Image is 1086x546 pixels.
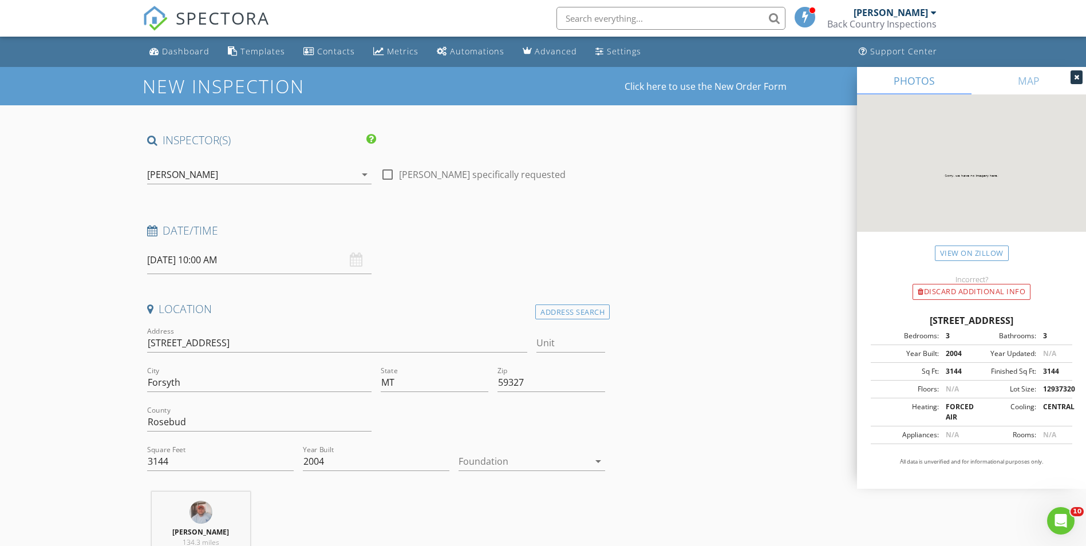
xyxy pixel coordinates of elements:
div: CENTRAL [1036,402,1069,422]
div: 12937320 [1036,384,1069,394]
div: Appliances: [874,430,939,440]
div: 3144 [1036,366,1069,377]
h4: Location [147,302,606,316]
span: N/A [1043,430,1056,440]
a: Contacts [299,41,360,62]
span: N/A [946,430,959,440]
a: Support Center [854,41,942,62]
div: Back Country Inspections [827,18,937,30]
img: 20201116_135912.jpg [189,501,212,524]
h4: INSPECTOR(S) [147,133,376,148]
div: Dashboard [162,46,210,57]
div: [PERSON_NAME] [854,7,928,18]
a: SPECTORA [143,15,270,39]
div: [PERSON_NAME] [147,169,218,180]
div: 3 [939,331,972,341]
div: Rooms: [972,430,1036,440]
div: Lot Size: [972,384,1036,394]
div: Contacts [317,46,355,57]
div: 2004 [939,349,972,359]
div: Sq Ft: [874,366,939,377]
div: Support Center [870,46,937,57]
a: Advanced [518,41,582,62]
iframe: Intercom live chat [1047,507,1075,535]
div: Finished Sq Ft: [972,366,1036,377]
strong: [PERSON_NAME] [172,527,229,537]
div: Heating: [874,402,939,422]
div: Metrics [387,46,418,57]
p: All data is unverified and for informational purposes only. [871,458,1072,466]
span: 10 [1071,507,1084,516]
span: SPECTORA [176,6,270,30]
input: Select date [147,246,372,274]
div: Automations [450,46,504,57]
i: arrow_drop_down [358,168,372,181]
div: Year Built: [874,349,939,359]
div: Floors: [874,384,939,394]
a: Metrics [369,41,423,62]
a: Click here to use the New Order Form [625,82,787,91]
span: N/A [946,384,959,394]
h1: New Inspection [143,76,396,96]
a: Templates [223,41,290,62]
input: Search everything... [556,7,785,30]
div: Bedrooms: [874,331,939,341]
a: Settings [591,41,646,62]
a: View on Zillow [935,246,1009,261]
div: Year Updated: [972,349,1036,359]
div: 3 [1036,331,1069,341]
label: [PERSON_NAME] specifically requested [399,169,566,180]
div: [STREET_ADDRESS] [871,314,1072,327]
a: Dashboard [145,41,214,62]
h4: Date/Time [147,223,606,238]
div: 3144 [939,366,972,377]
span: N/A [1043,349,1056,358]
div: Cooling: [972,402,1036,422]
div: Advanced [535,46,577,57]
a: Automations (Basic) [432,41,509,62]
div: Discard Additional info [913,284,1030,300]
img: streetview [857,94,1086,259]
div: Address Search [535,304,610,320]
div: Settings [607,46,641,57]
div: FORCED AIR [939,402,972,422]
i: arrow_drop_down [591,454,605,468]
a: PHOTOS [857,67,972,94]
a: MAP [972,67,1086,94]
img: The Best Home Inspection Software - Spectora [143,6,168,31]
div: Templates [240,46,285,57]
div: Incorrect? [857,275,1086,284]
div: Bathrooms: [972,331,1036,341]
